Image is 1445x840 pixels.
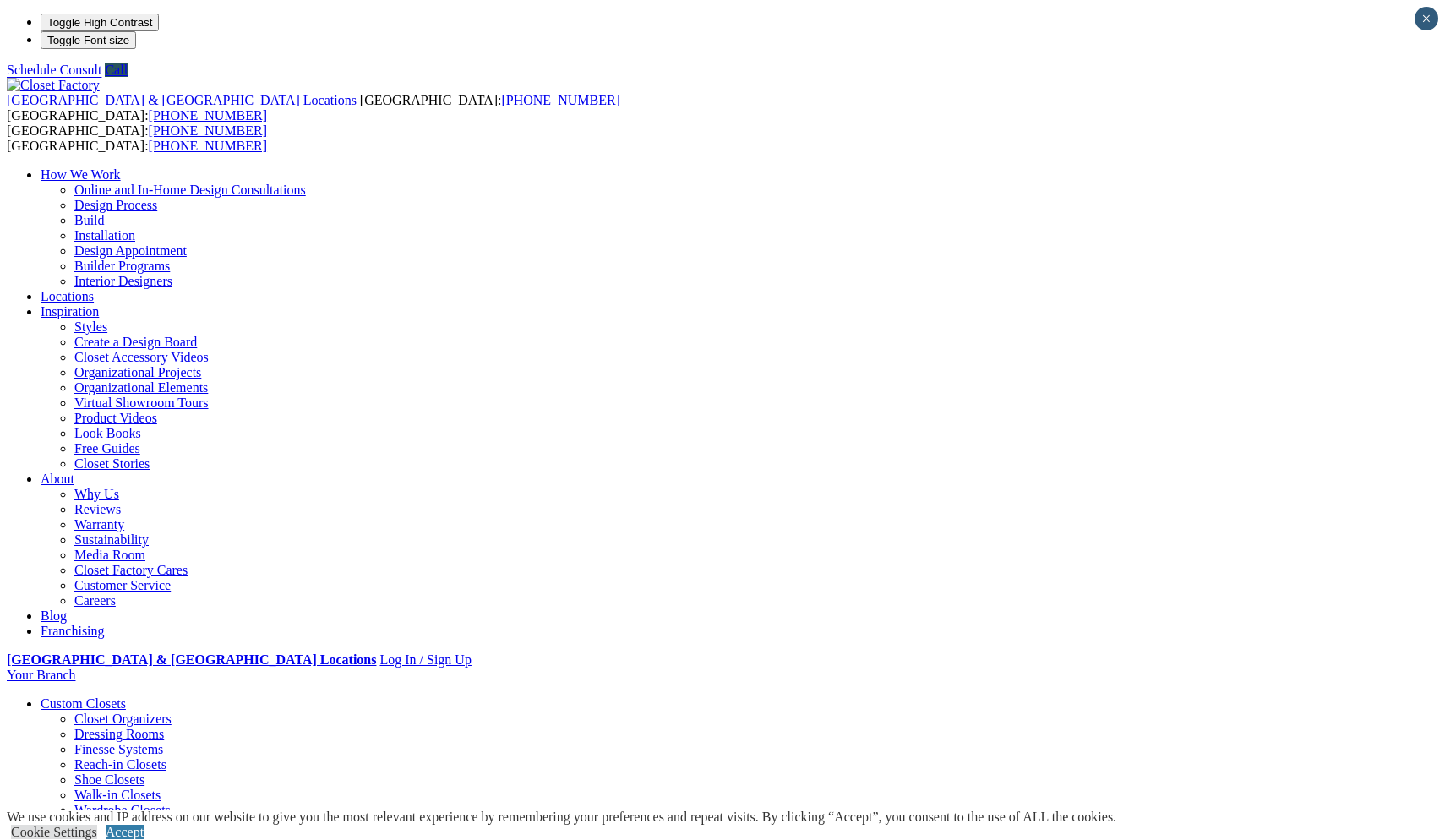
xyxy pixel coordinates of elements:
a: Build [74,213,105,227]
a: Warranty [74,517,124,532]
a: Custom Closets [41,696,126,711]
a: Your Branch [7,668,75,682]
span: Toggle Font size [47,34,129,46]
a: Blog [41,608,67,623]
a: Cookie Settings [11,825,97,839]
img: Closet Factory [7,78,100,93]
a: Reach-in Closets [74,757,166,772]
a: Log In / Sign Up [379,652,471,667]
a: Dressing Rooms [74,727,164,741]
a: Free Guides [74,441,140,455]
a: Locations [41,289,94,303]
a: Call [105,63,128,77]
a: Schedule Consult [7,63,101,77]
a: [PHONE_NUMBER] [149,139,267,153]
div: We use cookies and IP address on our website to give you the most relevant experience by remember... [7,810,1116,825]
a: Closet Factory Cares [74,563,188,577]
a: Customer Service [74,578,171,592]
a: Sustainability [74,532,149,547]
a: Franchising [41,624,105,638]
span: [GEOGRAPHIC_DATA]: [GEOGRAPHIC_DATA]: [7,123,267,153]
span: Toggle High Contrast [47,16,152,29]
button: Toggle High Contrast [41,14,159,31]
a: About [41,472,74,486]
a: Online and In-Home Design Consultations [74,183,306,197]
a: Design Appointment [74,243,187,258]
a: Organizational Elements [74,380,208,395]
a: Inspiration [41,304,99,319]
a: Finesse Systems [74,742,163,756]
a: Reviews [74,502,121,516]
a: Walk-in Closets [74,788,161,802]
a: Virtual Showroom Tours [74,395,209,410]
a: Accept [106,825,144,839]
a: Why Us [74,487,119,501]
span: [GEOGRAPHIC_DATA] & [GEOGRAPHIC_DATA] Locations [7,93,357,107]
a: [PHONE_NUMBER] [149,123,267,138]
a: Shoe Closets [74,772,144,787]
a: Design Process [74,198,157,212]
a: [PHONE_NUMBER] [149,108,267,123]
a: Styles [74,319,107,334]
a: Closet Stories [74,456,150,471]
a: Closet Organizers [74,712,172,726]
span: [GEOGRAPHIC_DATA]: [GEOGRAPHIC_DATA]: [7,93,620,123]
a: [PHONE_NUMBER] [501,93,619,107]
a: Closet Accessory Videos [74,350,209,364]
a: How We Work [41,167,121,182]
a: Careers [74,593,116,608]
a: Product Videos [74,411,157,425]
a: Create a Design Board [74,335,197,349]
a: Media Room [74,548,145,562]
a: Wardrobe Closets [74,803,171,817]
a: [GEOGRAPHIC_DATA] & [GEOGRAPHIC_DATA] Locations [7,93,360,107]
a: Installation [74,228,135,243]
a: Look Books [74,426,141,440]
a: [GEOGRAPHIC_DATA] & [GEOGRAPHIC_DATA] Locations [7,652,376,667]
a: Interior Designers [74,274,172,288]
a: Organizational Projects [74,365,201,379]
a: Builder Programs [74,259,170,273]
button: Close [1415,7,1438,30]
button: Toggle Font size [41,31,136,49]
